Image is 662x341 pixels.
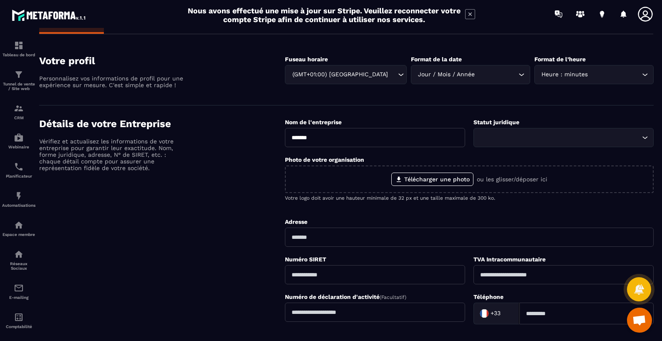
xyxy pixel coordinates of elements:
div: Search for option [285,65,407,84]
a: automationsautomationsEspace membre [2,214,35,243]
a: automationsautomationsWebinaire [2,126,35,155]
label: Photo de votre organisation [285,156,364,163]
p: Espace membre [2,232,35,237]
label: Format de la date [411,56,462,63]
p: Tableau de bord [2,53,35,57]
input: Search for option [477,70,516,79]
p: Tunnel de vente / Site web [2,82,35,91]
p: Automatisations [2,203,35,208]
p: Votre logo doit avoir une hauteur minimale de 32 px et une taille maximale de 300 ko. [285,195,654,201]
a: schedulerschedulerPlanificateur [2,155,35,185]
p: Comptabilité [2,324,35,329]
div: Search for option [473,128,654,147]
a: accountantaccountantComptabilité [2,306,35,335]
p: Vérifiez et actualisez les informations de votre entreprise pour garantir leur exactitude. Nom, f... [39,138,185,171]
a: formationformationCRM [2,97,35,126]
label: Nom de l'entreprise [285,119,342,125]
img: scheduler [14,162,24,172]
label: Statut juridique [473,119,519,125]
p: Webinaire [2,145,35,149]
a: Ouvrir le chat [627,308,652,333]
h4: Votre profil [39,55,285,67]
img: Country Flag [476,305,493,322]
div: Search for option [411,65,530,84]
label: Téléphone [473,293,503,300]
h4: Détails de votre Entreprise [39,118,285,130]
img: formation [14,70,24,80]
p: CRM [2,115,35,120]
p: Réseaux Sociaux [2,261,35,271]
a: emailemailE-mailing [2,277,35,306]
input: Search for option [390,70,396,79]
p: ou les glisser/déposer ici [477,176,547,183]
label: TVA Intracommunautaire [473,256,546,263]
img: social-network [14,249,24,259]
img: formation [14,40,24,50]
h2: Nous avons effectué une mise à jour sur Stripe. Veuillez reconnecter votre compte Stripe afin de ... [187,6,461,24]
img: email [14,283,24,293]
label: Numéro SIRET [285,256,326,263]
label: Télécharger une photo [391,173,473,186]
span: Jour / Mois / Année [416,70,477,79]
span: +33 [491,309,501,318]
span: (GMT+01:00) [GEOGRAPHIC_DATA] [290,70,390,79]
p: Planificateur [2,174,35,178]
img: automations [14,220,24,230]
input: Search for option [479,133,640,142]
img: accountant [14,312,24,322]
a: formationformationTableau de bord [2,34,35,63]
label: Numéro de déclaration d'activité [285,293,406,300]
p: Personnalisez vos informations de profil pour une expérience sur mesure. C'est simple et rapide ! [39,75,185,88]
label: Adresse [285,218,307,225]
input: Search for option [502,307,511,320]
a: social-networksocial-networkRéseaux Sociaux [2,243,35,277]
label: Fuseau horaire [285,56,328,63]
img: automations [14,133,24,143]
img: automations [14,191,24,201]
p: E-mailing [2,295,35,300]
a: formationformationTunnel de vente / Site web [2,63,35,97]
div: Search for option [534,65,654,84]
span: Heure : minutes [540,70,590,79]
input: Search for option [590,70,640,79]
div: Search for option [473,303,519,324]
a: automationsautomationsAutomatisations [2,185,35,214]
span: (Facultatif) [380,294,406,300]
img: formation [14,103,24,113]
img: logo [12,8,87,23]
label: Format de l’heure [534,56,586,63]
